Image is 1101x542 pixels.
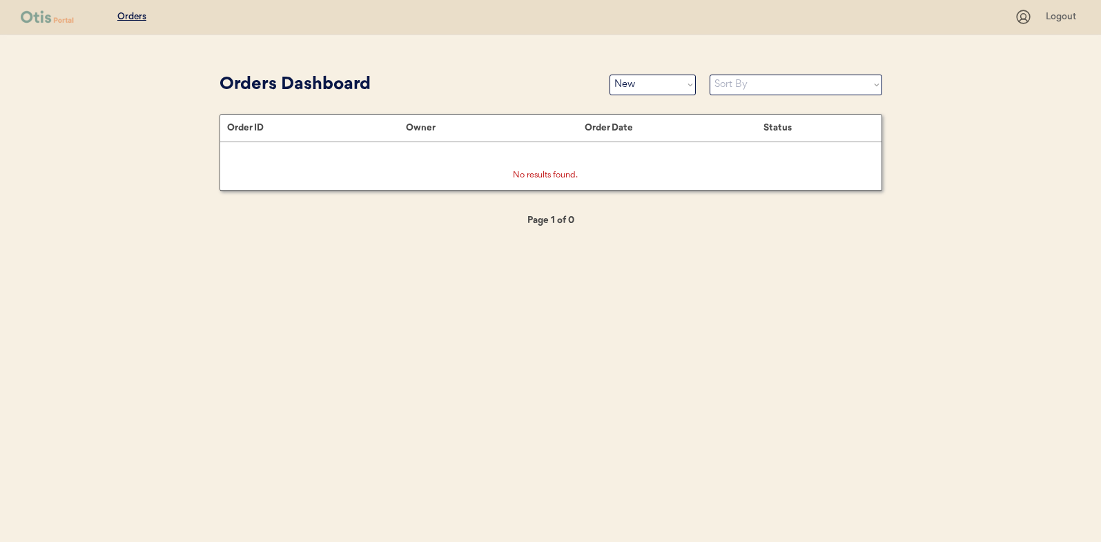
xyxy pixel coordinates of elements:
[117,12,146,21] u: Orders
[482,213,620,229] div: Page 1 of 0
[1046,10,1080,24] div: Logout
[227,122,406,133] div: Order ID
[220,72,596,98] div: Orders Dashboard
[763,122,867,133] div: Status
[585,122,763,133] div: Order Date
[406,122,585,133] div: Owner
[513,170,582,184] div: No results found.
